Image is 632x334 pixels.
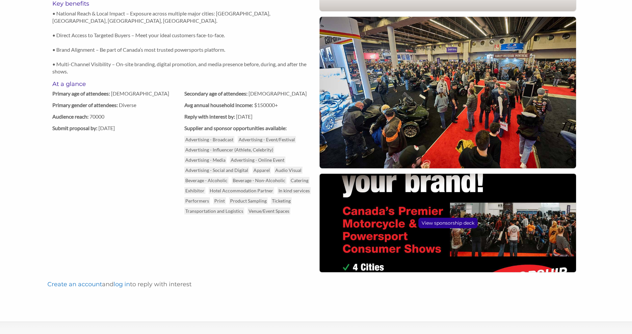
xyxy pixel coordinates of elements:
strong: Avg annual household income: [184,102,253,108]
p: Audio Visual [274,167,303,174]
p: Advertising - Online Event [230,156,285,163]
p: Performers [184,197,210,204]
img: p3smjvzlkxzqvdzzqfmj.jpg [320,17,576,168]
p: Exhibitor [184,187,205,194]
label: 70000 [52,113,184,120]
p: Advertising - Social and Digital [184,167,249,174]
p: Print [213,197,226,204]
strong: Audience reach: [52,113,89,120]
strong: Submit proposal by: [52,125,97,131]
p: Advertising - Event/Festival [238,136,296,143]
p: Venue/Event Spaces [248,208,290,214]
a: Create an account [47,281,102,288]
p: Advertising - Media [184,156,226,163]
p: Catering [290,177,309,184]
label: [DEMOGRAPHIC_DATA] [184,90,316,97]
p: Hotel Accommodation Partner [209,187,274,194]
strong: Supplier and sponsor opportunities available: [184,125,287,131]
p: In kind services [277,187,311,194]
strong: Primary age of attendees: [52,90,110,97]
label: $150000+ [184,102,316,108]
p: • National Reach & Local Impact – Exposure across multiple major cities: [GEOGRAPHIC_DATA], [GEOG... [52,10,316,75]
p: Advertising - Broadcast [184,136,234,143]
strong: Secondary age of attendees: [184,90,248,97]
a: log in [114,281,130,288]
strong: Reply with interest by: [184,113,235,120]
p: Advertising - Influencer (Athlete, Celebrity) [184,146,274,153]
p: Beverage - Non-Alcoholic [232,177,286,184]
label: [DEMOGRAPHIC_DATA] [52,90,184,97]
h5: At a glance [52,80,316,88]
label: [DATE] [52,125,184,131]
p: Beverage - Alcoholic [184,177,228,184]
label: [DATE] [184,113,316,120]
p: View sponsorship deck [419,218,477,228]
p: Ticketing [271,197,292,204]
label: Diverse [52,102,184,108]
p: Apparel [252,167,271,174]
strong: Primary gender of attendees: [52,102,118,108]
p: Transportation and Logistics [184,208,244,214]
p: Product Sampling [229,197,268,204]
